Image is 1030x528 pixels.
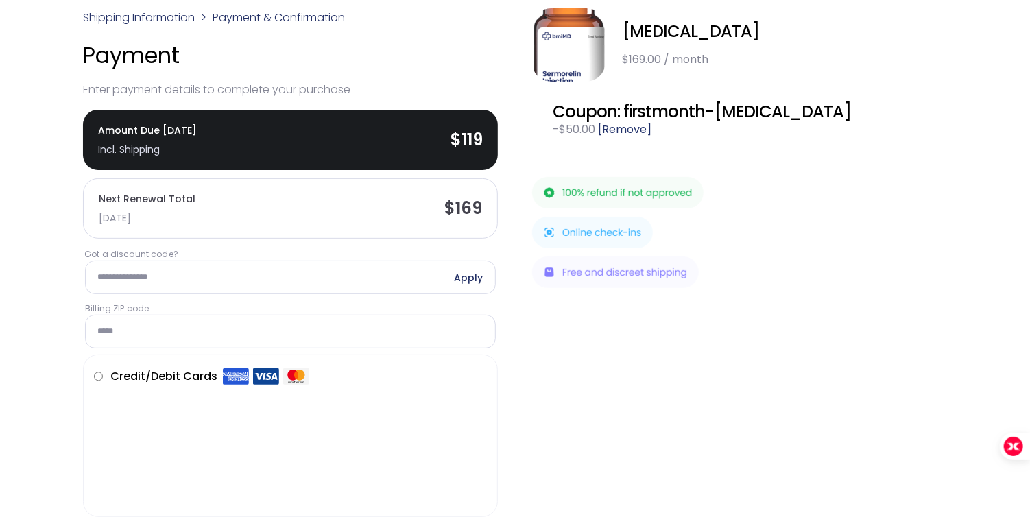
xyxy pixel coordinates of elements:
[444,197,455,219] span: $
[213,10,345,25] span: Payment & Confirmation
[451,128,462,151] span: $
[622,51,629,67] span: $
[553,102,926,121] div: Coupon: firstmonth-[MEDICAL_DATA]
[444,197,482,219] bdi: 169
[532,217,653,248] img: Online check-ins
[283,368,309,385] img: Mastercard
[553,121,926,138] div: -
[85,302,496,315] label: Billing ZIP code
[99,208,195,228] div: [DATE]
[83,10,195,25] a: Shipping Information
[559,121,566,137] span: $
[559,121,595,137] span: 50.00
[622,51,661,67] bdi: 169.00
[99,189,195,228] span: Next Renewal Total
[201,10,206,25] span: >
[532,8,606,82] img: Sermorelin
[84,248,496,261] label: Got a discount code?
[83,80,498,99] p: Enter payment details to complete your purchase
[664,51,708,67] span: / month
[223,368,249,385] img: Amex
[451,128,483,151] bdi: 119
[83,41,498,70] h4: Payment
[98,121,197,159] span: Amount Due [DATE]
[532,177,704,208] img: 100% refund if not approved
[532,256,699,288] img: Free and discreet shipping
[622,22,947,41] div: [MEDICAL_DATA]
[110,365,309,387] label: Credit/Debit Cards
[91,385,484,488] iframe: Secure payment input frame
[98,140,197,159] div: Incl. Shipping
[253,368,279,385] img: Visa
[454,272,483,284] a: Apply
[598,121,651,137] a: Remove firstmonth-sermorelin coupon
